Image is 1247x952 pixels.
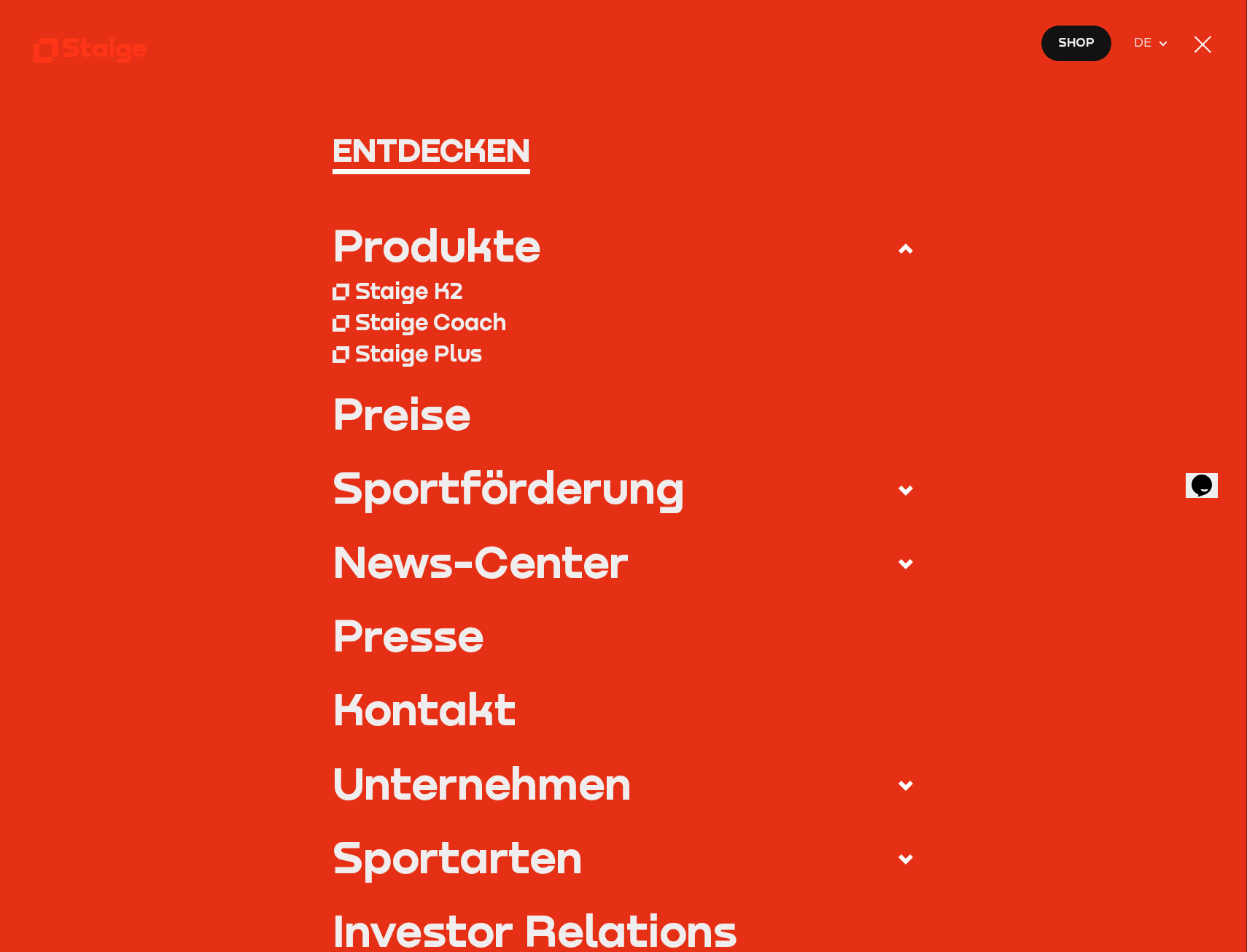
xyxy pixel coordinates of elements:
a: Staige K2 [333,274,914,305]
div: Staige Coach [355,308,506,335]
div: Produkte [333,222,541,267]
div: Sportförderung [333,464,685,509]
a: Preise [333,391,914,435]
span: DE [1134,33,1157,52]
div: News-Center [333,539,629,583]
div: Unternehmen [333,760,632,805]
span: Shop [1058,33,1095,52]
div: Staige Plus [355,339,482,367]
div: Staige K2 [355,276,463,304]
a: Kontakt [333,686,914,730]
div: Sportarten [333,834,583,878]
iframe: chat widget [1186,454,1232,498]
a: Staige Coach [333,305,914,337]
a: Staige Plus [333,337,914,368]
a: Shop [1041,25,1112,63]
a: Presse [333,612,914,657]
a: Investor Relations [333,908,914,952]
